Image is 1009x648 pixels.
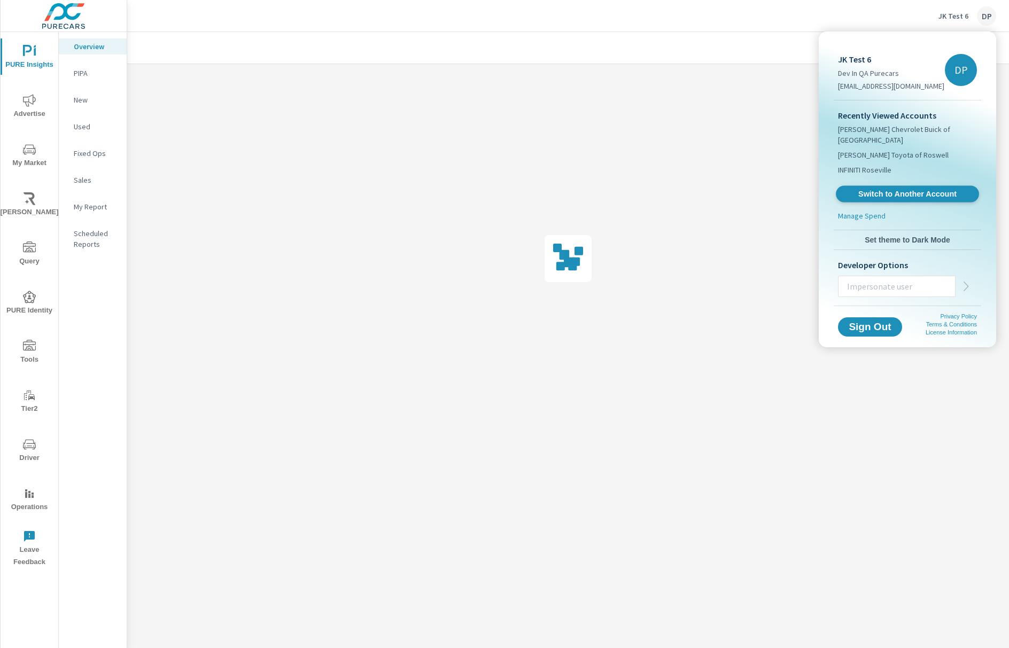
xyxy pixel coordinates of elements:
[838,235,977,245] span: Set theme to Dark Mode
[838,165,891,175] span: INFINITI Roseville
[838,259,977,271] p: Developer Options
[834,210,981,225] a: Manage Spend
[839,272,955,300] input: Impersonate user
[847,322,894,332] span: Sign Out
[838,210,886,221] p: Manage Spend
[941,313,977,319] a: Privacy Policy
[838,53,944,66] p: JK Test 6
[842,189,973,199] span: Switch to Another Account
[834,230,981,249] button: Set theme to Dark Mode
[836,186,979,202] a: Switch to Another Account
[838,81,944,91] p: [EMAIL_ADDRESS][DOMAIN_NAME]
[926,329,977,335] a: License Information
[838,68,944,79] p: Dev In QA Purecars
[838,317,902,337] button: Sign Out
[838,124,977,145] span: [PERSON_NAME] Chevrolet Buick of [GEOGRAPHIC_DATA]
[926,321,977,327] a: Terms & Conditions
[838,109,977,122] p: Recently Viewed Accounts
[945,54,977,86] div: DP
[838,150,949,160] span: [PERSON_NAME] Toyota of Roswell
